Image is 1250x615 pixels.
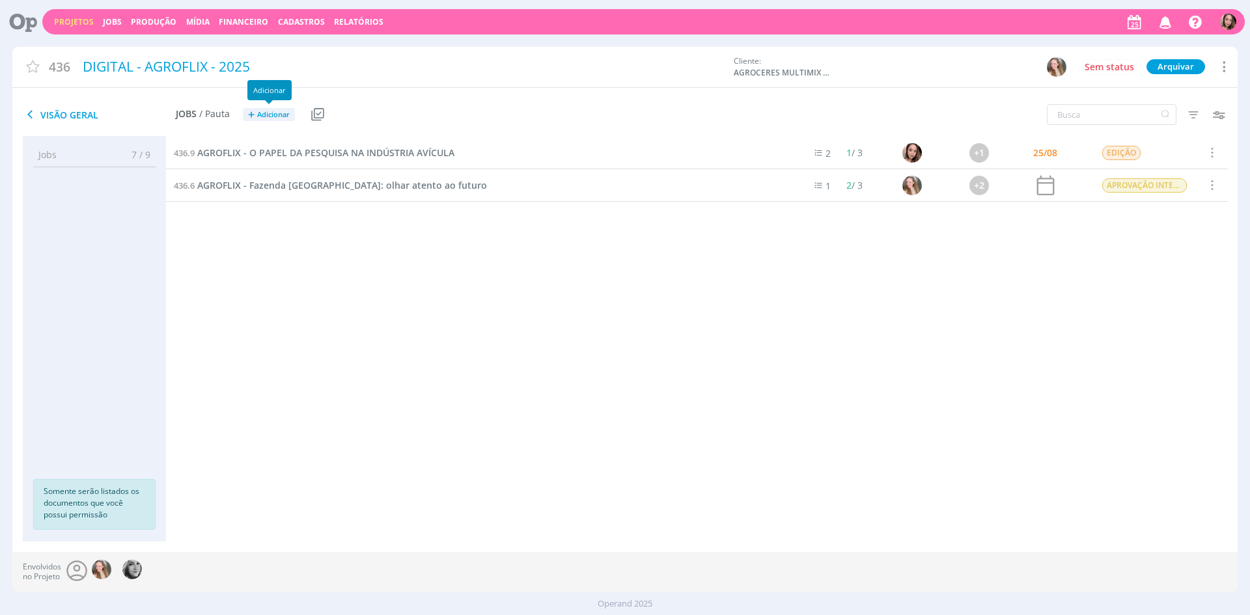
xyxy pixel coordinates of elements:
span: 436.6 [174,180,195,191]
button: G [1046,57,1067,77]
button: Relatórios [330,17,387,27]
button: Produção [127,17,180,27]
span: EDIÇÃO [1102,146,1141,160]
span: 436.9 [174,147,195,159]
a: Mídia [186,16,210,27]
span: APROVAÇÃO INTERNA [1102,178,1187,193]
span: 436 [49,57,70,76]
button: Jobs [99,17,126,27]
button: Arquivar [1146,59,1205,74]
span: 7 / 9 [122,148,150,161]
p: Somente serão listados os documentos que você possui permissão [44,485,145,521]
a: 436.9AGROFLIX - O PAPEL DA PESQUISA NA INDÚSTRIA AVÍCULA [174,146,454,160]
img: G [1047,57,1066,77]
a: Produção [131,16,176,27]
div: +2 [969,176,989,195]
a: Relatórios [334,16,383,27]
button: Mídia [182,17,214,27]
div: 25/08 [1033,148,1057,157]
button: Projetos [50,17,98,27]
img: T [902,143,922,163]
div: Cliente: [734,55,1027,79]
img: J [122,560,142,579]
button: Financeiro [215,17,272,27]
div: DIGITAL - AGROFLIX - 2025 [78,52,727,82]
img: T [1220,14,1236,30]
span: / 3 [847,179,863,191]
span: Jobs [176,109,197,120]
span: Adicionar [257,111,290,119]
button: Sem status [1081,59,1137,75]
span: 2 [847,179,852,191]
span: AGROFLIX - Fazenda [GEOGRAPHIC_DATA]: olhar atento ao futuro [197,179,487,191]
a: Projetos [54,16,94,27]
span: Visão Geral [23,107,176,122]
span: / 3 [847,146,863,159]
span: AGROFLIX - O PAPEL DA PESQUISA NA INDÚSTRIA AVÍCULA [197,146,454,159]
span: Envolvidos no Projeto [23,562,61,581]
span: Jobs [38,148,57,161]
button: T [1219,10,1237,33]
span: / Pauta [199,109,230,120]
span: + [248,108,255,122]
span: AGROCERES MULTIMIX NUTRIÇÃO ANIMAL LTDA. [734,67,831,79]
div: Adicionar [247,80,292,100]
a: Financeiro [219,16,268,27]
a: 436.6AGROFLIX - Fazenda [GEOGRAPHIC_DATA]: olhar atento ao futuro [174,178,487,193]
a: Jobs [103,16,122,27]
button: Cadastros [274,17,329,27]
div: +1 [969,143,989,163]
input: Busca [1047,104,1176,125]
span: Sem status [1085,61,1134,73]
button: +Adicionar [243,108,295,122]
img: G [92,560,111,579]
span: 2 [826,147,831,159]
span: 1 [847,146,852,159]
span: Cadastros [278,16,325,27]
img: G [902,176,922,195]
span: 1 [826,180,831,192]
